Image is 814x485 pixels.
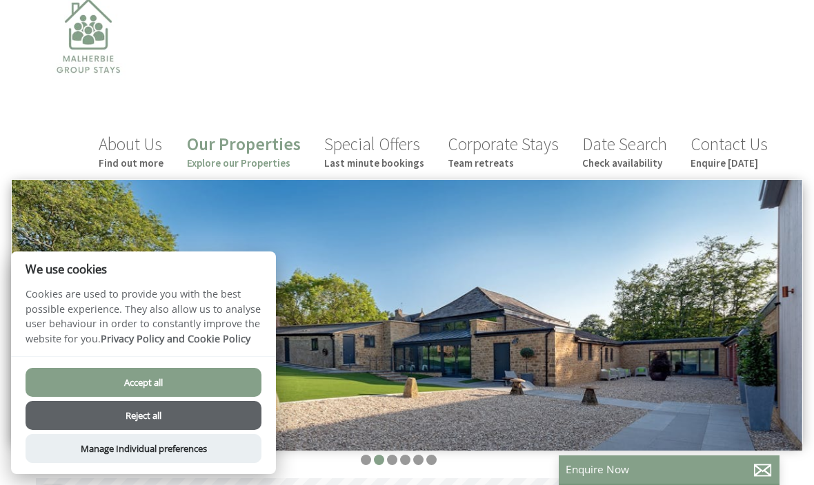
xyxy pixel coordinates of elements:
[691,156,768,169] small: Enquire [DATE]
[448,156,559,169] small: Team retreats
[187,156,301,169] small: Explore our Properties
[26,434,261,463] button: Manage Individual preferences
[691,133,768,169] a: Contact UsEnquire [DATE]
[99,156,163,169] small: Find out more
[324,133,424,169] a: Special OffersLast minute bookings
[26,368,261,397] button: Accept all
[99,133,163,169] a: About UsFind out more
[582,156,667,169] small: Check availability
[324,156,424,169] small: Last minute bookings
[11,287,276,356] p: Cookies are used to provide you with the best possible experience. They also allow us to analyse ...
[582,133,667,169] a: Date SearchCheck availability
[187,133,301,169] a: Our PropertiesExplore our Properties
[11,262,276,276] h2: We use cookies
[26,401,261,430] button: Reject all
[101,332,250,345] a: Privacy Policy and Cookie Policy
[448,133,559,169] a: Corporate StaysTeam retreats
[566,462,773,477] p: Enquire Now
